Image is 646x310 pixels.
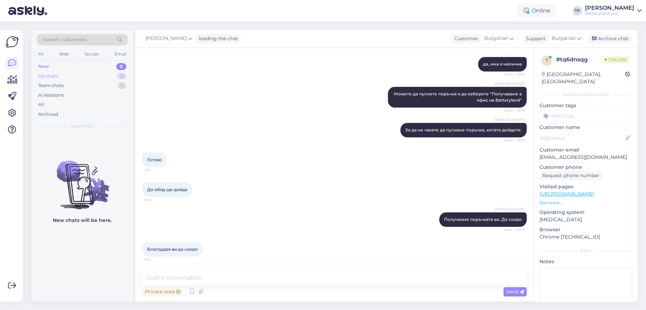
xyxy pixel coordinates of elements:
div: [PERSON_NAME] [585,5,634,11]
div: My chats [38,73,58,80]
a: [URL][DOMAIN_NAME] [539,191,594,197]
span: Bulgarian [484,35,508,42]
div: All [37,50,45,59]
div: All [38,101,44,108]
span: Seen ✓ 9:02 [499,227,525,232]
span: Получихме поръчката ви. До скоро [444,217,522,222]
p: Customer email [539,146,632,154]
span: t [546,58,548,63]
span: Seen ✓ 8:59 [499,72,525,77]
span: Можете да пуснете поръчка и да изберете "Получаване в офис на Batteryland" [394,91,523,103]
span: Search customers [43,36,87,43]
div: leading the chat [196,35,238,42]
div: Request phone number [539,171,602,180]
div: AI Assistant [38,92,64,99]
p: [MEDICAL_DATA] [539,216,632,223]
div: [GEOGRAPHIC_DATA], [GEOGRAPHIC_DATA] [542,71,625,85]
p: Customer phone [539,164,632,171]
span: 9:01 [144,167,170,173]
span: [PERSON_NAME] [495,207,525,212]
div: Extra [539,248,632,254]
p: Visited pages [539,183,632,190]
div: Web [58,50,70,59]
div: 1 [118,82,126,89]
div: Archived [38,111,58,118]
span: За да не чакате да пускаме поръчка, когато дойдете. [405,127,522,132]
div: # tq6dnsqg [556,55,602,64]
div: Customer information [539,92,632,98]
span: Seen ✓ 8:59 [499,108,525,113]
div: Private note [142,287,183,296]
input: Add a tag [539,111,632,121]
span: [PERSON_NAME] [495,117,525,122]
span: [PERSON_NAME] [495,81,525,86]
span: да, има я налична [483,61,522,67]
p: Chrome [TECHNICAL_ID] [539,233,632,241]
p: Browser [539,226,632,233]
p: Customer tags [539,102,632,109]
span: Send [506,289,524,295]
div: Customer [451,35,478,42]
div: Online [518,5,556,17]
p: Customer name [539,124,632,131]
img: No chats [31,148,133,210]
div: New [38,63,49,70]
span: Seen ✓ 8:59 [499,138,525,143]
span: Online [602,56,630,63]
p: [EMAIL_ADDRESS][DOMAIN_NAME] [539,154,632,161]
a: [PERSON_NAME]Batteryland Ltd [585,5,642,16]
div: Socials [83,50,100,59]
span: New chats [71,123,93,129]
div: Team chats [38,82,64,89]
div: Archive chat [588,34,631,43]
p: Operating system [539,209,632,216]
div: 2 [117,73,126,80]
span: Готово [147,157,162,162]
span: Bulgarian [552,35,576,42]
div: Email [113,50,128,59]
div: Batteryland Ltd [585,11,634,16]
span: 9:02 [144,197,170,203]
span: До обяд ще дойда [147,187,187,192]
img: Askly Logo [6,35,19,49]
p: Notes [539,258,632,265]
span: 9:16 [144,257,170,262]
p: See more ... [539,200,632,206]
div: TP [572,6,582,16]
div: 0 [116,63,126,70]
input: Add name [540,134,624,142]
span: Благодаря ви до скоро [147,247,198,252]
span: [PERSON_NAME] [145,35,187,42]
div: Support [523,35,546,42]
p: New chats will be here. [53,217,112,224]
